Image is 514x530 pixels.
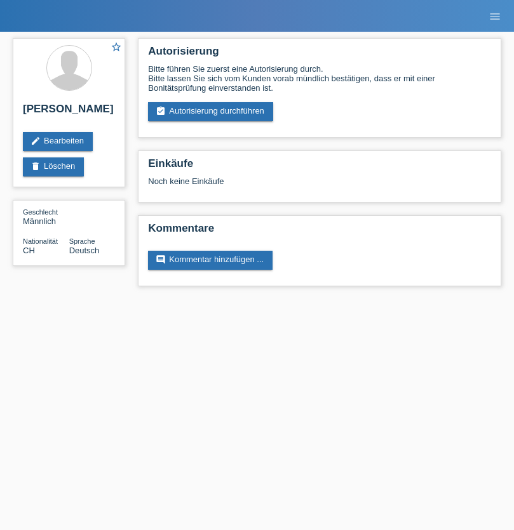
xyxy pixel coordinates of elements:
[489,10,501,23] i: menu
[69,237,95,245] span: Sprache
[111,41,122,55] a: star_border
[111,41,122,53] i: star_border
[148,222,491,241] h2: Kommentare
[69,246,100,255] span: Deutsch
[148,176,491,195] div: Noch keine Einkäufe
[148,102,273,121] a: assignment_turned_inAutorisierung durchführen
[23,103,115,122] h2: [PERSON_NAME]
[30,136,41,146] i: edit
[23,157,84,176] a: deleteLöschen
[156,255,166,265] i: comment
[23,208,58,216] span: Geschlecht
[23,207,69,226] div: Männlich
[156,106,166,116] i: assignment_turned_in
[23,246,35,255] span: Schweiz
[148,157,491,176] h2: Einkäufe
[30,161,41,171] i: delete
[148,64,491,93] div: Bitte führen Sie zuerst eine Autorisierung durch. Bitte lassen Sie sich vom Kunden vorab mündlich...
[148,251,273,270] a: commentKommentar hinzufügen ...
[482,12,508,20] a: menu
[148,45,491,64] h2: Autorisierung
[23,237,58,245] span: Nationalität
[23,132,93,151] a: editBearbeiten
